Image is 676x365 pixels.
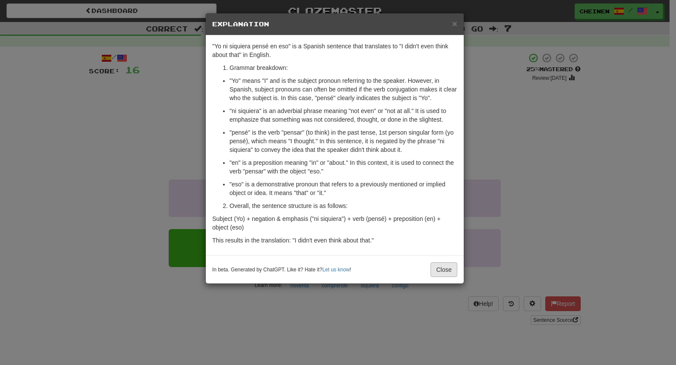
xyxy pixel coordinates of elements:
button: Close [431,262,457,277]
p: Subject (Yo) + negation & emphasis ("ni siquiera") + verb (pensé) + preposition (en) + object (eso) [212,214,457,232]
small: In beta. Generated by ChatGPT. Like it? Hate it? ! [212,266,351,274]
li: Grammar breakdown: [230,63,457,72]
a: Let us know [322,267,349,273]
button: Close [452,19,457,28]
span: × [452,19,457,28]
li: Overall, the sentence structure is as follows: [230,201,457,210]
p: "en" is a preposition meaning "in" or "about." In this context, it is used to connect the verb "p... [230,158,457,176]
p: "Yo" means "I" and is the subject pronoun referring to the speaker. However, in Spanish, subject ... [230,76,457,102]
h5: Explanation [212,20,457,28]
p: "eso" is a demonstrative pronoun that refers to a previously mentioned or implied object or idea.... [230,180,457,197]
p: "pensé" is the verb "pensar" (to think) in the past tense, 1st person singular form (yo pensé), w... [230,128,457,154]
p: "ni siquiera" is an adverbial phrase meaning "not even" or "not at all." It is used to emphasize ... [230,107,457,124]
p: "Yo ni siquiera pensé en eso" is a Spanish sentence that translates to "I didn't even think about... [212,42,457,59]
p: This results in the translation: "I didn't even think about that." [212,236,457,245]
